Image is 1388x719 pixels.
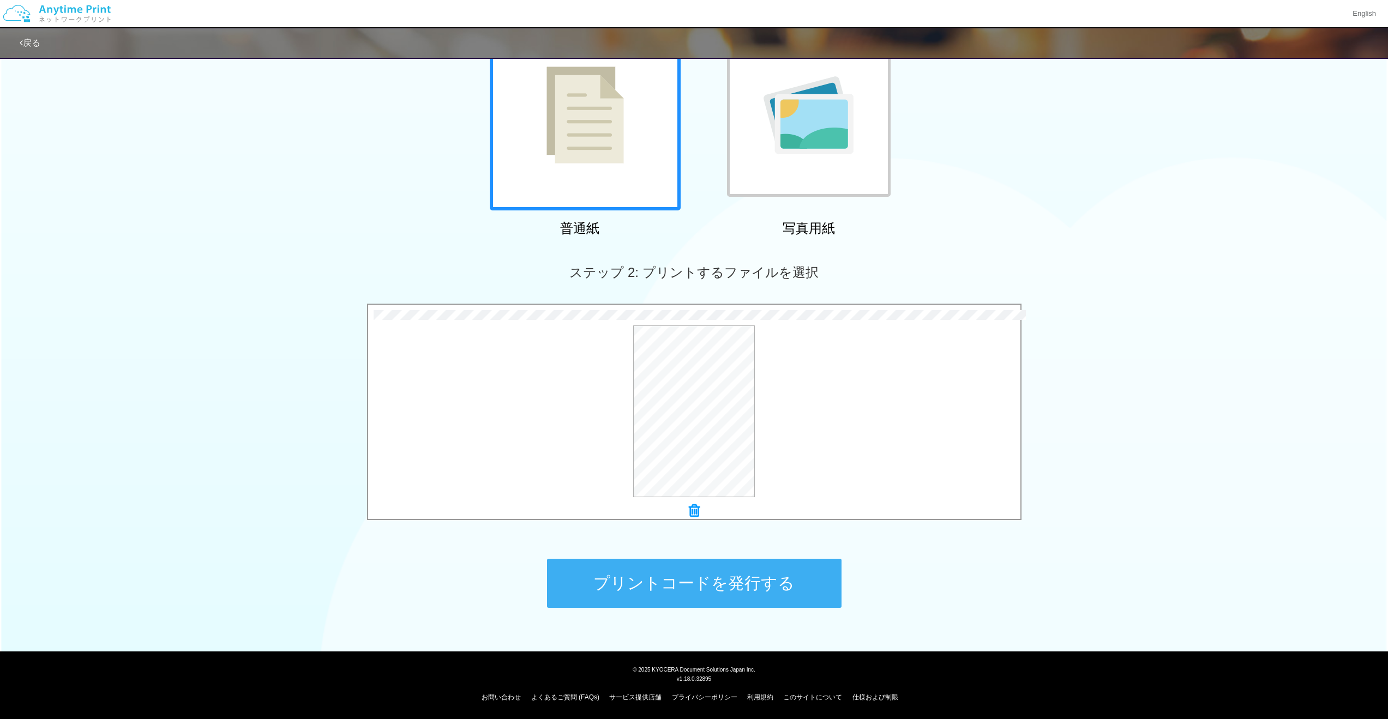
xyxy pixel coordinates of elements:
a: 仕様および制限 [852,693,898,701]
h2: 写真用紙 [713,221,904,235]
a: プライバシーポリシー [672,693,737,701]
img: plain-paper.png [546,67,624,164]
a: 利用規約 [747,693,773,701]
button: プリントコードを発行する [547,559,842,608]
a: このサイトについて [783,693,842,701]
h2: 普通紙 [484,221,675,235]
span: v1.18.0.32895 [677,675,711,682]
a: よくあるご質問 (FAQs) [531,693,599,701]
a: お問い合わせ [482,693,521,701]
span: © 2025 KYOCERA Document Solutions Japan Inc. [633,666,755,673]
img: photo-paper.png [764,76,854,154]
a: サービス提供店舗 [609,693,662,701]
span: ステップ 2: プリントするファイルを選択 [569,265,818,280]
a: 戻る [20,38,40,47]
